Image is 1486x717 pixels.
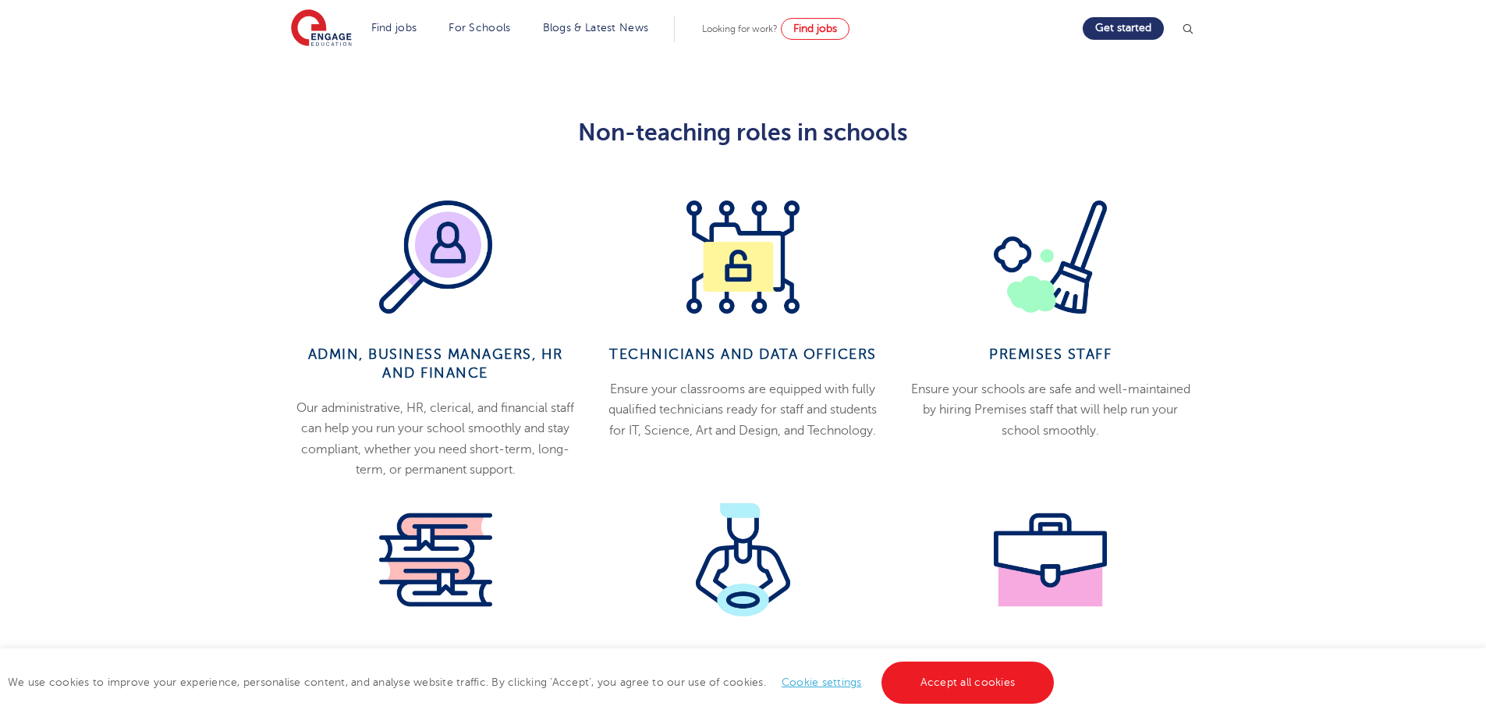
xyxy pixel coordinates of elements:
span: Technicians and data officers [609,346,877,362]
span: Admin, Business managers, HR and Finance [308,346,563,381]
p: Our administrative, HR, clerical, and financial staff can help you run your school smoothly and s... [293,398,577,480]
span: Premises Staff [989,346,1112,362]
span: Find jobs [793,23,837,34]
a: Cookie settings [782,676,862,688]
h2: Non-teaching roles in schools [360,119,1126,146]
a: Find jobs [781,18,849,40]
a: Find jobs [371,22,417,34]
p: Ensure your classrooms are equipped with fully qualified technicians ready for staff and students... [601,379,885,441]
span: Looking for work? [702,23,778,34]
p: Ensure your schools are safe and well-maintained by hiring Premises staff that will help run your... [909,379,1193,441]
a: For Schools [449,22,510,34]
span: We use cookies to improve your experience, personalise content, and analyse website traffic. By c... [8,676,1058,688]
a: Blogs & Latest News [543,22,649,34]
a: Get started [1083,17,1164,40]
a: Accept all cookies [881,662,1055,704]
img: Engage Education [291,9,352,48]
